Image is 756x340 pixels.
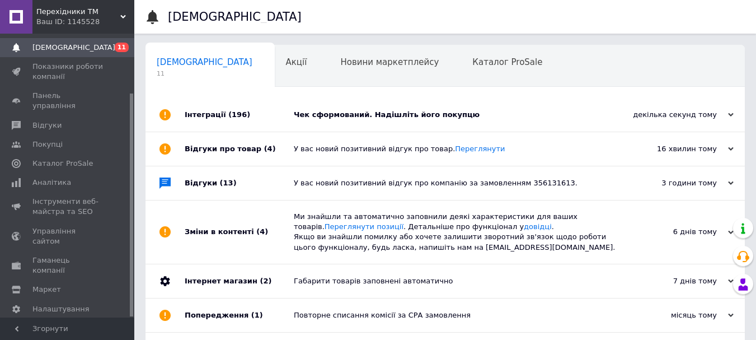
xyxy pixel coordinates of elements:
div: Габарити товарів заповнені автоматично [294,276,622,286]
span: Перехiдники ТМ [36,7,120,17]
h1: [DEMOGRAPHIC_DATA] [168,10,302,24]
span: [DEMOGRAPHIC_DATA] [32,43,115,53]
span: (4) [264,145,276,153]
div: У вас новий позитивний відгук про компанію за замовленням 356131613. [294,178,622,188]
span: Аналітика [32,178,71,188]
div: Ми знайшли та автоматично заповнили деякі характеристики для ваших товарів. . Детальніше про функ... [294,212,622,253]
div: Інтернет магазин [185,264,294,298]
span: Новини маркетплейсу [340,57,439,67]
span: (196) [228,110,250,119]
div: Інтеграції [185,98,294,132]
div: Повторне списання комісії за СРА замовлення [294,310,622,320]
div: У вас новий позитивний відгук про товар. [294,144,622,154]
span: Каталог ProSale [32,159,93,169]
span: [DEMOGRAPHIC_DATA] [157,57,252,67]
a: Переглянути [455,145,505,153]
span: Показники роботи компанії [32,62,104,82]
span: Акції [286,57,307,67]
span: Панель управління [32,91,104,111]
span: 11 [157,69,252,78]
span: Інструменти веб-майстра та SEO [32,197,104,217]
span: Гаманець компанії [32,255,104,276]
div: 7 днів тому [622,276,734,286]
span: Маркет [32,285,61,295]
div: Попередження [185,299,294,332]
span: Налаштування [32,304,90,314]
div: Відгуки про товар [185,132,294,166]
div: декілька секунд тому [622,110,734,120]
div: Відгуки [185,166,294,200]
span: Каталог ProSale [472,57,542,67]
div: Ваш ID: 1145528 [36,17,134,27]
div: 6 днів тому [622,227,734,237]
div: місяць тому [622,310,734,320]
div: Чек сформований. Надішліть його покупцю [294,110,622,120]
span: (13) [220,179,237,187]
span: Управління сайтом [32,226,104,246]
span: 11 [115,43,129,52]
a: Переглянути позиції [325,222,403,231]
a: довідці [524,222,552,231]
span: Покупці [32,139,63,150]
div: Зміни в контенті [185,201,294,264]
span: (2) [260,277,271,285]
span: Відгуки [32,120,62,131]
span: (4) [256,227,268,236]
div: 3 години тому [622,178,734,188]
span: (1) [251,311,263,319]
div: 16 хвилин тому [622,144,734,154]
